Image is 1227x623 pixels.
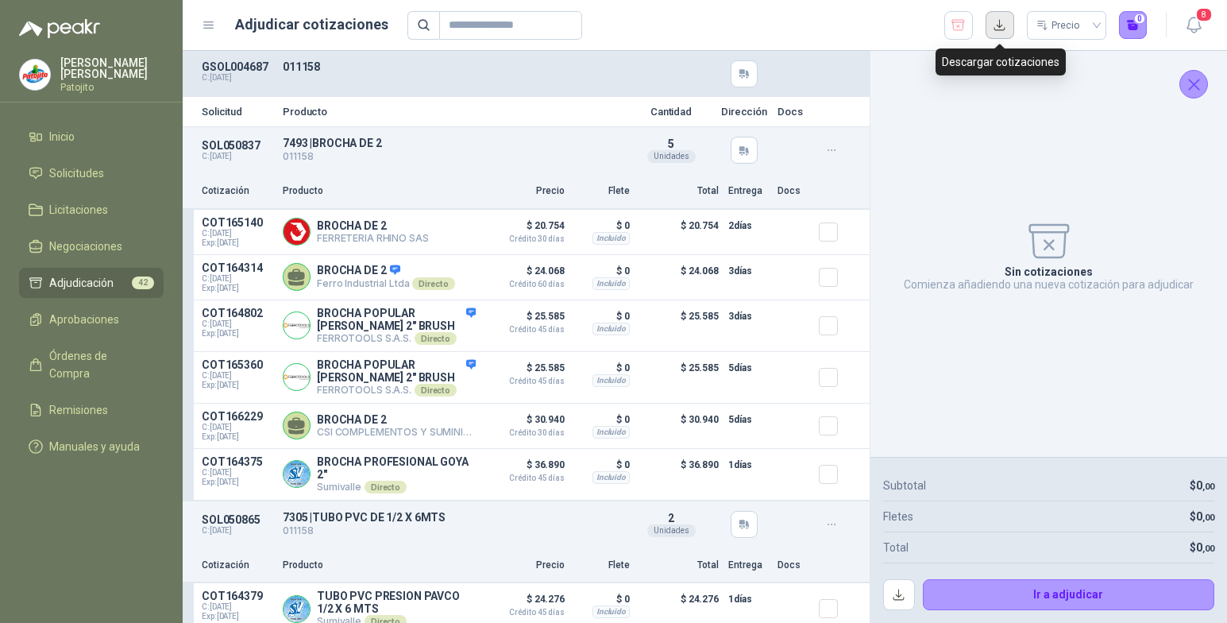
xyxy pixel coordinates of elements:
[574,590,630,609] p: $ 0
[19,431,164,462] a: Manuales y ayuda
[1179,70,1208,99] button: Cerrar
[284,364,310,390] img: Company Logo
[202,319,273,329] span: C: [DATE]
[317,426,476,439] p: CSI COMPLEMENTOS Y SUMINISTROS INDUSTRIALES SAS
[283,149,622,164] p: 011158
[639,410,719,442] p: $ 30.940
[639,261,719,293] p: $ 24.068
[639,358,719,397] p: $ 25.585
[202,602,273,612] span: C: [DATE]
[283,184,476,199] p: Producto
[1179,11,1208,40] button: 8
[283,106,622,117] p: Producto
[202,455,273,468] p: COT164375
[317,358,476,384] p: BROCHA POPULAR [PERSON_NAME] 2" BRUSH
[317,590,476,615] p: TUBO PVC PRESION PAVCO 1/2 X 6 MTS
[49,164,104,182] span: Solicitudes
[647,524,696,537] div: Unidades
[202,261,273,274] p: COT164314
[668,512,674,524] span: 2
[883,508,913,525] p: Fletes
[202,139,273,152] p: SOL050837
[49,438,140,455] span: Manuales y ayuda
[485,377,565,385] span: Crédito 45 días
[317,455,476,481] p: BROCHA PROFESIONAL GOYA 2"
[592,232,630,245] div: Incluido
[202,307,273,319] p: COT164802
[49,311,119,328] span: Aprobaciones
[317,332,476,345] p: FERROTOOLS S.A.S.
[574,455,630,474] p: $ 0
[202,612,273,621] span: Exp: [DATE]
[485,590,565,617] p: $ 24.276
[668,137,674,150] span: 5
[592,374,630,387] div: Incluido
[19,19,100,38] img: Logo peakr
[639,307,719,345] p: $ 25.585
[317,264,455,278] p: BROCHA DE 2
[720,106,768,117] p: Dirección
[777,184,809,199] p: Docs
[202,284,273,293] span: Exp: [DATE]
[202,558,273,573] p: Cotización
[235,14,388,36] h1: Adjudicar cotizaciones
[728,558,768,573] p: Entrega
[19,231,164,261] a: Negociaciones
[485,216,565,243] p: $ 20.754
[202,274,273,284] span: C: [DATE]
[639,184,719,199] p: Total
[777,558,809,573] p: Docs
[647,150,696,163] div: Unidades
[202,381,273,390] span: Exp: [DATE]
[317,481,476,493] p: Sumivalle
[728,455,768,474] p: 1 días
[883,539,909,556] p: Total
[415,332,457,345] div: Directo
[317,384,476,397] p: FERROTOOLS S.A.S.
[1196,510,1214,523] span: 0
[485,184,565,199] p: Precio
[284,596,310,622] img: Company Logo
[592,606,630,618] div: Incluido
[202,229,273,238] span: C: [DATE]
[574,261,630,281] p: $ 0
[365,481,407,493] div: Directo
[317,413,476,426] p: BROCHA DE 2
[728,307,768,326] p: 3 días
[60,83,164,92] p: Patojito
[202,216,273,229] p: COT165140
[202,468,273,478] span: C: [DATE]
[49,128,75,145] span: Inicio
[728,216,768,235] p: 2 días
[1190,477,1214,494] p: $
[485,326,565,334] span: Crédito 45 días
[485,281,565,288] span: Crédito 60 días
[20,60,50,90] img: Company Logo
[1036,14,1082,37] div: Precio
[1119,11,1148,40] button: 0
[777,106,809,117] p: Docs
[317,219,429,232] p: BROCHA DE 2
[923,579,1215,611] button: Ir a adjudicar
[1190,539,1214,556] p: $
[1202,482,1214,492] span: ,00
[202,513,273,526] p: SOL050865
[317,307,476,332] p: BROCHA POPULAR [PERSON_NAME] 2" BRUSH
[883,477,926,494] p: Subtotal
[485,558,565,573] p: Precio
[574,358,630,377] p: $ 0
[202,526,273,536] p: C: [DATE]
[283,60,622,73] p: 011158
[574,410,630,429] p: $ 0
[1190,508,1214,525] p: $
[202,432,273,442] span: Exp: [DATE]
[728,184,768,199] p: Entrega
[485,358,565,385] p: $ 25.585
[49,401,108,419] span: Remisiones
[202,371,273,381] span: C: [DATE]
[19,268,164,298] a: Adjudicación42
[19,395,164,425] a: Remisiones
[904,278,1194,291] p: Comienza añadiendo una nueva cotización para adjudicar
[485,410,565,437] p: $ 30.940
[202,60,273,73] p: GSOL004687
